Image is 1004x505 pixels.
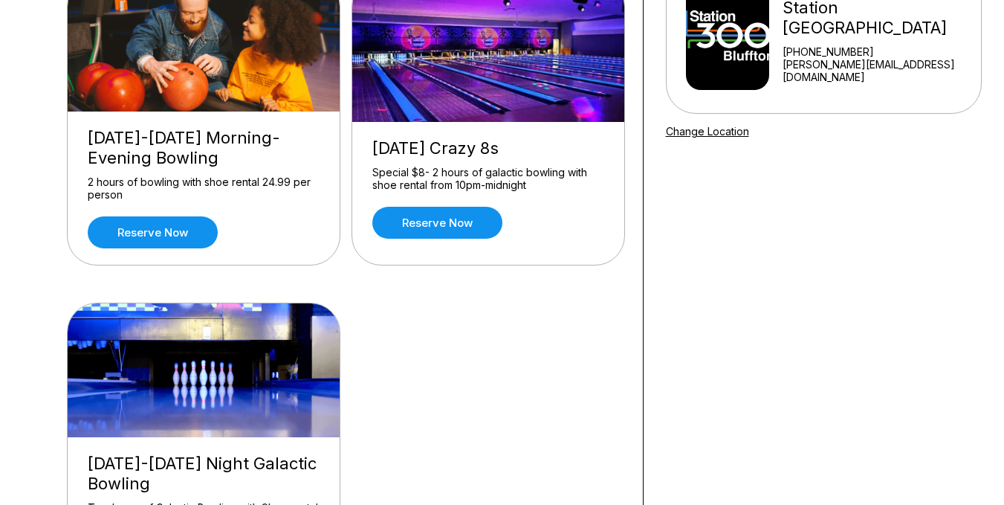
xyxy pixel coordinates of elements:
[783,58,974,83] a: [PERSON_NAME][EMAIL_ADDRESS][DOMAIN_NAME]
[88,128,320,168] div: [DATE]-[DATE] Morning-Evening Bowling
[783,45,974,58] div: [PHONE_NUMBER]
[372,166,604,192] div: Special $8- 2 hours of galactic bowling with shoe rental from 10pm-midnight
[666,125,749,138] a: Change Location
[68,303,341,437] img: Friday-Saturday Night Galactic Bowling
[372,138,604,158] div: [DATE] Crazy 8s
[88,216,218,248] a: Reserve now
[372,207,502,239] a: Reserve now
[88,176,320,202] div: 2 hours of bowling with shoe rental 24.99 per person
[88,454,320,494] div: [DATE]-[DATE] Night Galactic Bowling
